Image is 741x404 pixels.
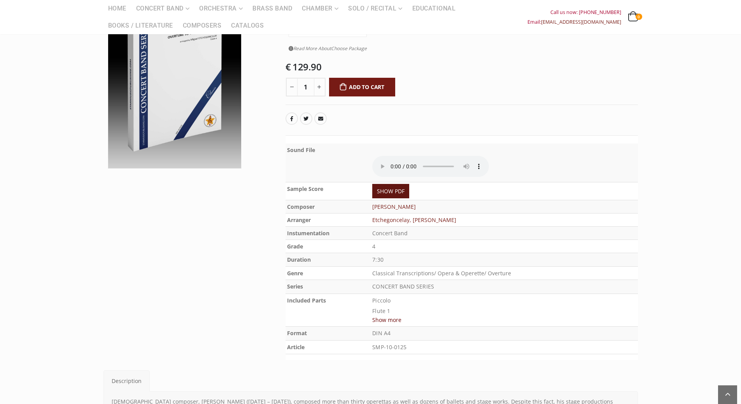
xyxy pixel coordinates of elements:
a: Description [103,370,150,392]
a: SHOW PDF [372,184,409,198]
a: Email [314,112,327,125]
span: € [286,60,291,73]
b: Series [287,283,303,290]
b: Grade [287,243,303,250]
b: Instumentation [287,229,329,237]
span: Choose Package [331,45,367,52]
b: Format [287,329,307,337]
a: Catalogs [226,17,268,34]
div: Call us now: [PHONE_NUMBER] [527,7,621,17]
b: Included Parts [287,297,326,304]
a: Books / Literature [103,17,178,34]
p: DIN A4 [372,328,636,339]
a: Facebook [286,112,298,125]
p: CONCERT BAND SERIES [372,282,636,292]
td: Concert Band [371,226,638,240]
a: [EMAIL_ADDRESS][DOMAIN_NAME] [541,19,621,25]
button: Show more [372,315,401,325]
button: Add to cart [329,78,396,96]
th: Sample Score [286,182,371,200]
a: Composers [178,17,226,34]
a: Etchegoncelay, [PERSON_NAME] [372,216,456,224]
b: Composer [287,203,315,210]
b: Duration [287,256,311,263]
div: Email: [527,17,621,27]
a: Read More AboutChoose Package [289,44,367,53]
b: Sound File [287,146,315,154]
a: [PERSON_NAME] [372,203,416,210]
b: Arranger [287,216,311,224]
p: 7:30 [372,255,636,265]
b: Genre [287,269,303,277]
td: Classical Transcriptions/ Opera & Operette/ Overture [371,267,638,280]
a: Twitter [300,112,312,125]
button: + [314,78,326,96]
button: - [286,78,298,96]
span: Description [112,377,142,385]
td: 4 [371,240,638,253]
bdi: 129.90 [286,60,322,73]
b: Article [287,343,305,351]
input: Product quantity [297,78,314,96]
span: 0 [636,14,642,20]
p: SMP-10-0125 [372,342,636,353]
